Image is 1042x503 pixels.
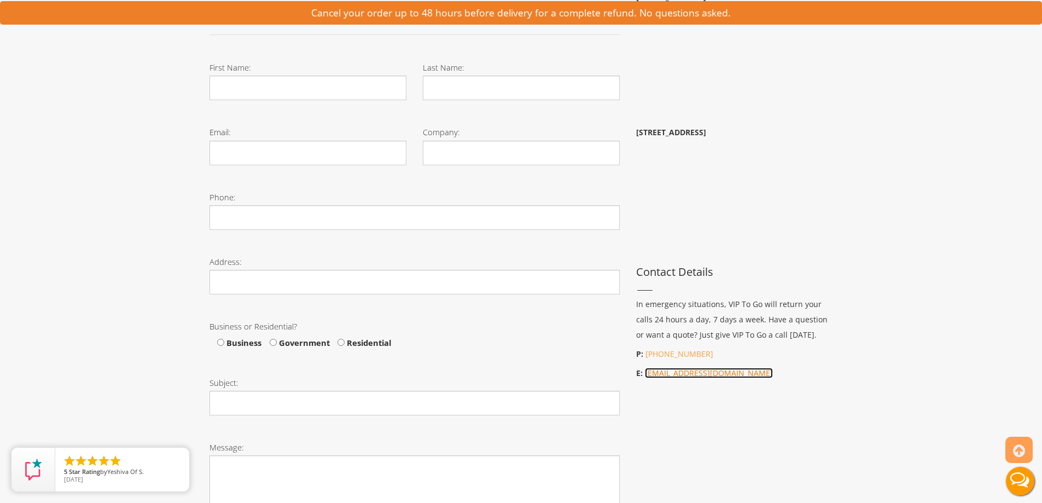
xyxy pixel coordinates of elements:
[998,459,1042,503] button: Live Chat
[636,349,643,359] b: P:
[277,337,330,348] span: Government
[64,467,67,476] span: 5
[636,266,833,278] h3: Contact Details
[22,459,44,481] img: Review Rating
[63,454,76,467] li: 
[64,475,83,483] span: [DATE]
[636,297,833,343] p: In emergency situations, VIP To Go will return your calls 24 hours a day, 7 days a week. Have a q...
[74,454,88,467] li: 
[636,127,706,137] b: [STREET_ADDRESS]
[86,454,99,467] li: 
[224,337,261,348] span: Business
[645,349,713,359] a: [PHONE_NUMBER]
[64,469,181,476] span: by
[645,368,773,378] a: [EMAIL_ADDRESS][DOMAIN_NAME]
[109,454,122,467] li: 
[69,467,100,476] span: Star Rating
[345,337,391,348] span: Residential
[107,467,144,476] span: Yeshiva Of S.
[636,368,643,378] b: E:
[97,454,110,467] li: 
